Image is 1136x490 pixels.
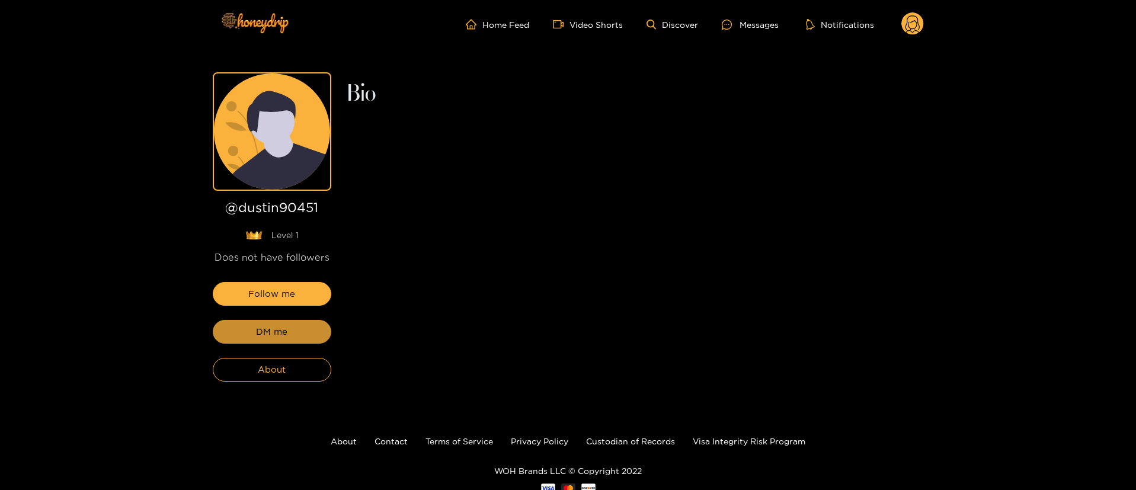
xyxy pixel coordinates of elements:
span: Follow me [248,287,295,301]
button: Notifications [802,18,878,30]
a: Home Feed [466,19,529,30]
div: Does not have followers [213,251,331,264]
h1: @ dustin90451 [213,200,331,220]
a: Custodian of Records [586,437,675,446]
a: About [331,437,357,446]
a: Visa Integrity Risk Program [693,437,805,446]
a: Contact [375,437,408,446]
span: Level 1 [271,229,299,241]
span: About [258,363,286,377]
div: Messages [722,18,779,31]
img: lavel grade [245,230,263,240]
span: home [466,19,482,30]
a: Privacy Policy [511,437,568,446]
span: video-camera [553,19,569,30]
a: Video Shorts [553,19,623,30]
button: DM me [213,320,331,344]
span: DM me [256,325,287,339]
button: About [213,358,331,382]
a: Terms of Service [425,437,493,446]
h2: Bio [345,84,924,104]
button: Follow me [213,282,331,306]
a: Discover [647,20,698,30]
